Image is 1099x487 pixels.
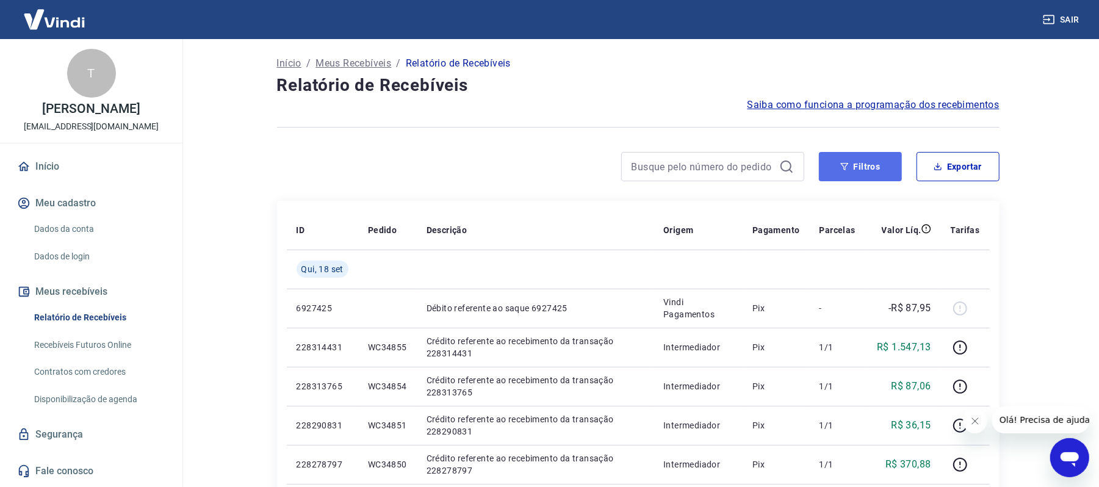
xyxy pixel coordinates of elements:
[1040,9,1084,31] button: Sair
[277,73,1000,98] h4: Relatório de Recebíveis
[368,341,407,353] p: WC34855
[15,153,168,180] a: Início
[15,1,94,38] img: Vindi
[663,296,733,320] p: Vindi Pagamentos
[752,302,800,314] p: Pix
[297,302,348,314] p: 6927425
[992,406,1089,433] iframe: Mensagem da empresa
[963,409,987,433] iframe: Fechar mensagem
[891,379,931,394] p: R$ 87,06
[663,419,733,431] p: Intermediador
[67,49,116,98] div: T
[427,224,467,236] p: Descrição
[820,419,856,431] p: 1/1
[917,152,1000,181] button: Exportar
[427,452,644,477] p: Crédito referente ao recebimento da transação 228278797
[29,387,168,412] a: Disponibilização de agenda
[24,120,159,133] p: [EMAIL_ADDRESS][DOMAIN_NAME]
[406,56,511,71] p: Relatório de Recebíveis
[427,302,644,314] p: Débito referente ao saque 6927425
[820,458,856,471] p: 1/1
[368,224,397,236] p: Pedido
[820,224,856,236] p: Parcelas
[297,341,348,353] p: 228314431
[663,341,733,353] p: Intermediador
[632,157,774,176] input: Busque pelo número do pedido
[297,419,348,431] p: 228290831
[427,335,644,359] p: Crédito referente ao recebimento da transação 228314431
[297,458,348,471] p: 228278797
[752,458,800,471] p: Pix
[15,278,168,305] button: Meus recebíveis
[29,217,168,242] a: Dados da conta
[663,224,693,236] p: Origem
[297,380,348,392] p: 228313765
[752,224,800,236] p: Pagamento
[819,152,902,181] button: Filtros
[877,340,931,355] p: R$ 1.547,13
[29,244,168,269] a: Dados de login
[368,380,407,392] p: WC34854
[306,56,311,71] p: /
[820,380,856,392] p: 1/1
[15,421,168,448] a: Segurança
[29,305,168,330] a: Relatório de Recebíveis
[748,98,1000,112] a: Saiba como funciona a programação dos recebimentos
[15,190,168,217] button: Meu cadastro
[752,380,800,392] p: Pix
[29,333,168,358] a: Recebíveis Futuros Online
[1050,438,1089,477] iframe: Botão para abrir a janela de mensagens
[427,374,644,399] p: Crédito referente ao recebimento da transação 228313765
[396,56,400,71] p: /
[7,9,103,18] span: Olá! Precisa de ajuda?
[882,224,921,236] p: Valor Líq.
[820,302,856,314] p: -
[951,224,980,236] p: Tarifas
[277,56,301,71] a: Início
[301,263,344,275] span: Qui, 18 set
[885,457,931,472] p: R$ 370,88
[15,458,168,485] a: Fale conosco
[663,380,733,392] p: Intermediador
[752,419,800,431] p: Pix
[427,413,644,438] p: Crédito referente ao recebimento da transação 228290831
[820,341,856,353] p: 1/1
[888,301,931,316] p: -R$ 87,95
[368,419,407,431] p: WC34851
[663,458,733,471] p: Intermediador
[42,103,140,115] p: [PERSON_NAME]
[29,359,168,384] a: Contratos com credores
[297,224,305,236] p: ID
[315,56,391,71] a: Meus Recebíveis
[368,458,407,471] p: WC34850
[752,341,800,353] p: Pix
[891,418,931,433] p: R$ 36,15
